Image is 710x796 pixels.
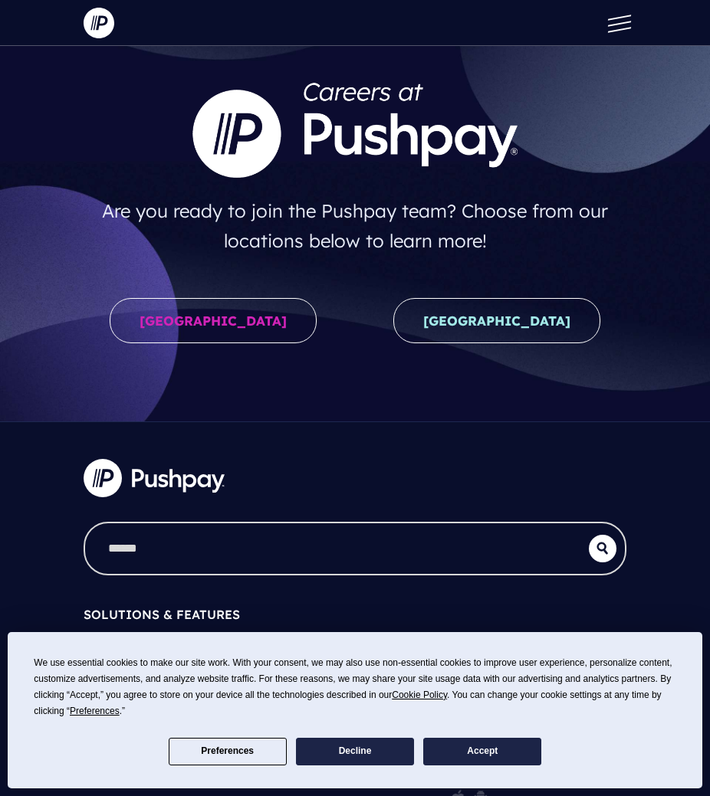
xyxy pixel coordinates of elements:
div: Cookie Consent Prompt [8,632,702,788]
h6: SOLUTIONS & FEATURES [84,600,626,636]
div: We use essential cookies to make our site work. With your consent, we may also use non-essential ... [34,655,675,719]
button: Preferences [169,738,287,765]
a: [GEOGRAPHIC_DATA] [393,298,600,343]
span: Preferences [70,706,120,716]
h4: Are you ready to join the Pushpay team? Choose from our locations below to learn more! [84,190,626,261]
button: Decline [296,738,414,765]
button: Accept [423,738,541,765]
span: Cookie Policy [392,690,447,700]
a: [GEOGRAPHIC_DATA] [110,298,317,343]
